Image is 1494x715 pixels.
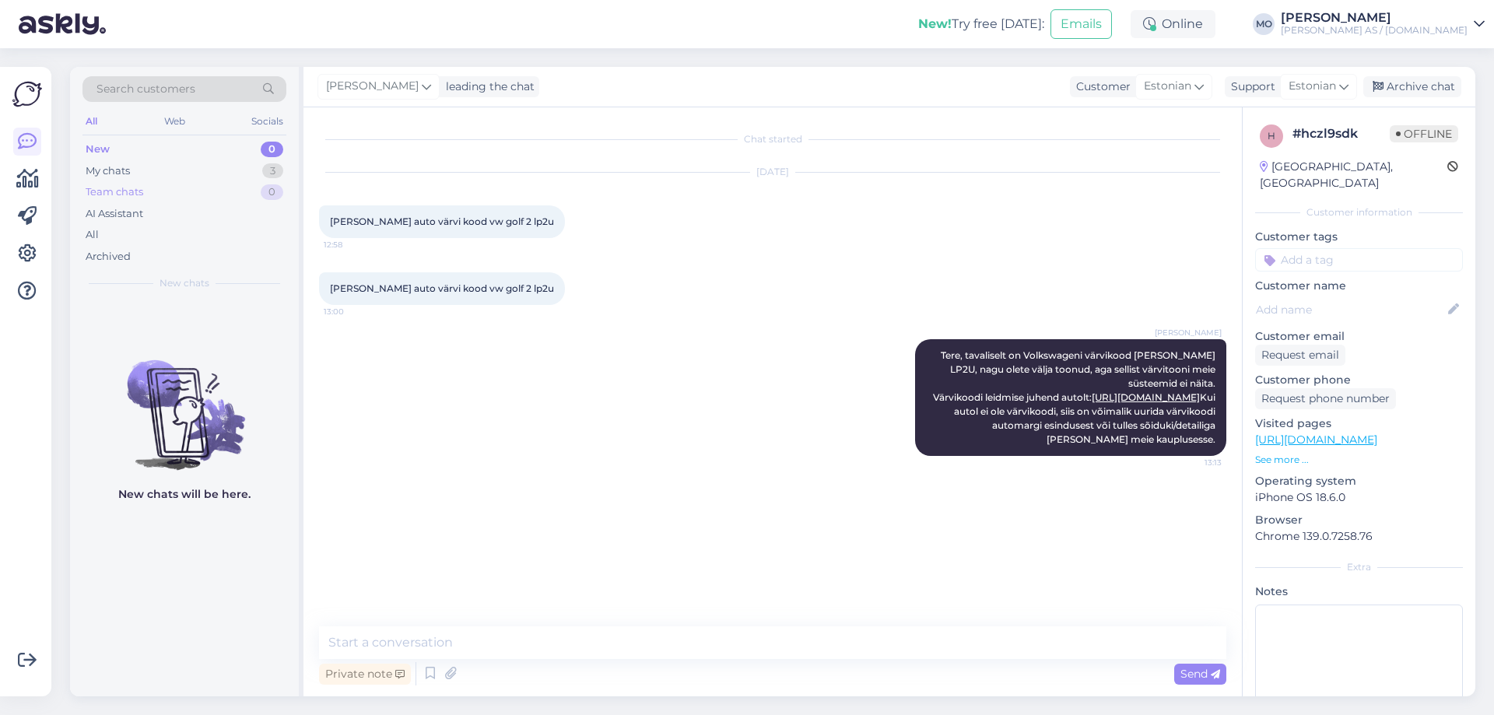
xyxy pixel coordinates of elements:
[1144,78,1191,95] span: Estonian
[1255,229,1463,245] p: Customer tags
[1390,125,1458,142] span: Offline
[1281,24,1468,37] div: [PERSON_NAME] AS / [DOMAIN_NAME]
[86,184,143,200] div: Team chats
[1255,278,1463,294] p: Customer name
[918,15,1044,33] div: Try free [DATE]:
[1255,560,1463,574] div: Extra
[319,132,1226,146] div: Chat started
[1255,328,1463,345] p: Customer email
[1289,78,1336,95] span: Estonian
[262,163,283,179] div: 3
[1255,473,1463,489] p: Operating system
[1253,13,1275,35] div: MO
[1050,9,1112,39] button: Emails
[918,16,952,31] b: New!
[12,79,42,109] img: Askly Logo
[330,282,554,294] span: [PERSON_NAME] auto värvi kood vw golf 2 lp2u
[1255,489,1463,506] p: iPhone OS 18.6.0
[1070,79,1131,95] div: Customer
[1281,12,1468,24] div: [PERSON_NAME]
[86,206,143,222] div: AI Assistant
[1131,10,1215,38] div: Online
[1255,512,1463,528] p: Browser
[1268,130,1275,142] span: h
[933,349,1218,445] span: Tere, tavaliselt on Volkswageni värvikood [PERSON_NAME] LP2U, nagu olete välja toonud, aga sellis...
[70,332,299,472] img: No chats
[1255,372,1463,388] p: Customer phone
[96,81,195,97] span: Search customers
[261,142,283,157] div: 0
[1163,457,1222,468] span: 13:13
[324,239,382,251] span: 12:58
[319,165,1226,179] div: [DATE]
[1255,528,1463,545] p: Chrome 139.0.7258.76
[118,486,251,503] p: New chats will be here.
[1281,12,1485,37] a: [PERSON_NAME][PERSON_NAME] AS / [DOMAIN_NAME]
[161,111,188,131] div: Web
[1255,584,1463,600] p: Notes
[1255,205,1463,219] div: Customer information
[1256,301,1445,318] input: Add name
[330,216,554,227] span: [PERSON_NAME] auto värvi kood vw golf 2 lp2u
[1092,391,1200,403] a: [URL][DOMAIN_NAME]
[1225,79,1275,95] div: Support
[86,249,131,265] div: Archived
[1255,433,1377,447] a: [URL][DOMAIN_NAME]
[248,111,286,131] div: Socials
[1255,345,1345,366] div: Request email
[1260,159,1447,191] div: [GEOGRAPHIC_DATA], [GEOGRAPHIC_DATA]
[1180,667,1220,681] span: Send
[86,142,110,157] div: New
[1363,76,1461,97] div: Archive chat
[1155,327,1222,338] span: [PERSON_NAME]
[160,276,209,290] span: New chats
[440,79,535,95] div: leading the chat
[82,111,100,131] div: All
[1255,453,1463,467] p: See more ...
[319,664,411,685] div: Private note
[86,163,130,179] div: My chats
[1292,124,1390,143] div: # hczl9sdk
[261,184,283,200] div: 0
[326,78,419,95] span: [PERSON_NAME]
[1255,415,1463,432] p: Visited pages
[324,306,382,317] span: 13:00
[1255,248,1463,272] input: Add a tag
[86,227,99,243] div: All
[1255,388,1396,409] div: Request phone number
